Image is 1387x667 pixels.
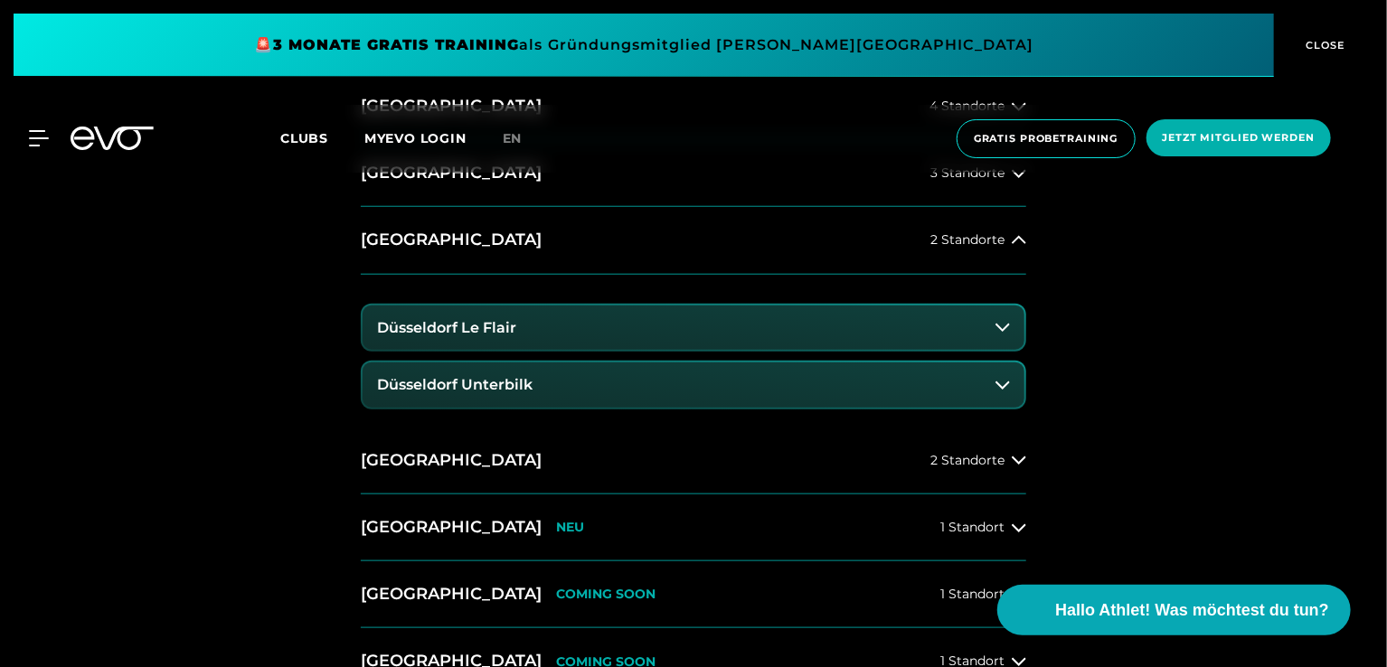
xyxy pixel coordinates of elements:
a: Gratis Probetraining [951,119,1141,158]
span: Clubs [280,130,328,146]
h2: [GEOGRAPHIC_DATA] [361,229,542,251]
h3: Düsseldorf Unterbilk [377,377,533,393]
button: CLOSE [1274,14,1373,77]
span: 1 Standort [940,521,1005,534]
button: Hallo Athlet! Was möchtest du tun? [997,585,1351,635]
span: Gratis Probetraining [974,131,1118,146]
a: en [503,128,544,149]
span: Jetzt Mitglied werden [1163,130,1315,146]
span: 2 Standorte [930,454,1005,467]
button: Düsseldorf Unterbilk [363,362,1024,408]
h2: [GEOGRAPHIC_DATA] [361,583,542,606]
span: en [503,130,523,146]
h3: Düsseldorf Le Flair [377,320,516,336]
button: [GEOGRAPHIC_DATA]COMING SOON1 Standort [361,561,1026,628]
span: CLOSE [1302,37,1346,53]
span: 1 Standort [940,587,1005,601]
button: [GEOGRAPHIC_DATA]2 Standorte [361,207,1026,274]
span: 2 Standorte [930,233,1005,247]
button: [GEOGRAPHIC_DATA]NEU1 Standort [361,494,1026,561]
span: Hallo Athlet! Was möchtest du tun? [1055,598,1329,623]
p: NEU [556,520,584,535]
a: MYEVO LOGIN [364,130,467,146]
a: Jetzt Mitglied werden [1141,119,1336,158]
button: Düsseldorf Le Flair [363,305,1024,351]
p: COMING SOON [556,587,656,602]
h2: [GEOGRAPHIC_DATA] [361,516,542,539]
h2: [GEOGRAPHIC_DATA] [361,449,542,472]
a: Clubs [280,129,364,146]
button: [GEOGRAPHIC_DATA]2 Standorte [361,427,1026,494]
